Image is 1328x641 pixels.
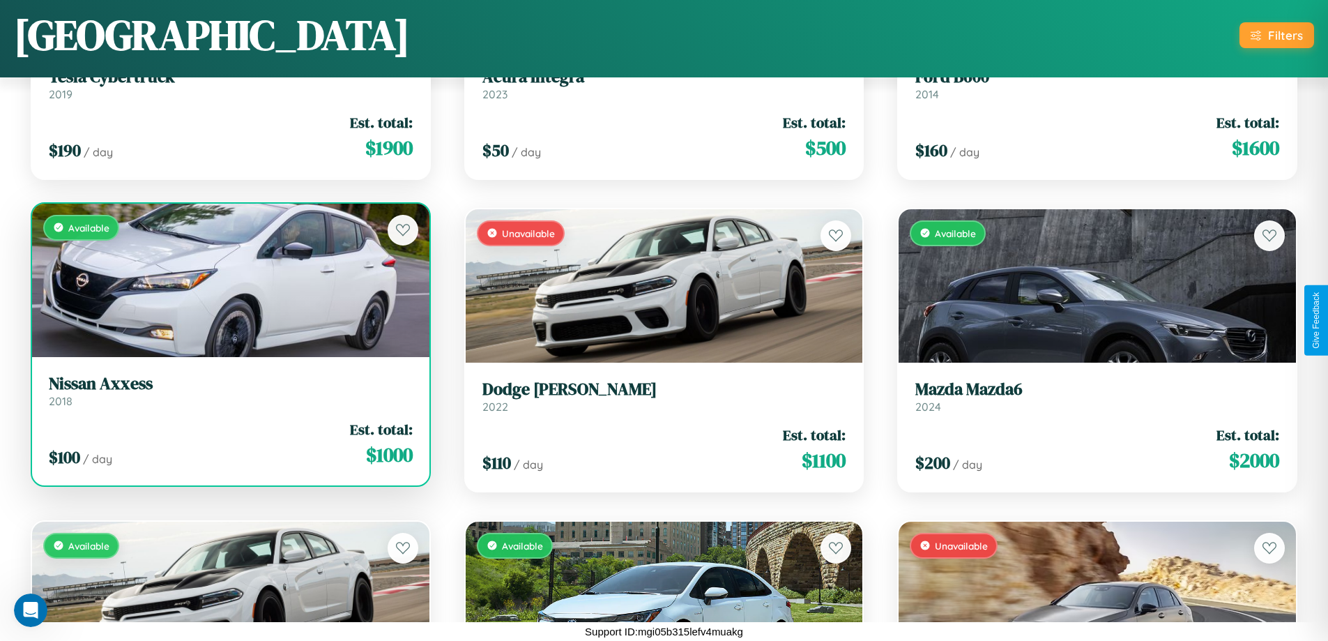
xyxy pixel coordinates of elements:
[49,67,413,87] h3: Tesla Cybertruck
[950,145,979,159] span: / day
[1311,292,1321,349] div: Give Feedback
[350,112,413,133] span: Est. total:
[1239,22,1314,48] button: Filters
[802,446,846,474] span: $ 1100
[512,145,541,159] span: / day
[783,112,846,133] span: Est. total:
[514,458,543,472] span: / day
[915,67,1279,101] a: Ford B6002014
[935,540,988,552] span: Unavailable
[49,87,72,101] span: 2019
[49,67,413,101] a: Tesla Cybertruck2019
[1268,28,1303,43] div: Filters
[49,394,72,408] span: 2018
[482,400,508,414] span: 2022
[482,87,507,101] span: 2023
[915,87,939,101] span: 2014
[953,458,982,472] span: / day
[1229,446,1279,474] span: $ 2000
[350,419,413,439] span: Est. total:
[935,227,976,239] span: Available
[1216,425,1279,445] span: Est. total:
[49,139,81,162] span: $ 190
[482,379,846,400] h3: Dodge [PERSON_NAME]
[915,139,947,162] span: $ 160
[482,67,846,87] h3: Acura Integra
[915,379,1279,400] h3: Mazda Mazda6
[49,446,80,469] span: $ 100
[502,227,555,239] span: Unavailable
[14,6,410,63] h1: [GEOGRAPHIC_DATA]
[84,145,113,159] span: / day
[68,222,109,234] span: Available
[915,451,950,474] span: $ 200
[482,379,846,414] a: Dodge [PERSON_NAME]2022
[366,441,413,469] span: $ 1000
[783,425,846,445] span: Est. total:
[83,452,112,466] span: / day
[482,139,509,162] span: $ 50
[915,67,1279,87] h3: Ford B600
[14,594,47,627] iframe: Intercom live chat
[482,67,846,101] a: Acura Integra2023
[915,379,1279,414] a: Mazda Mazda62024
[805,134,846,162] span: $ 500
[49,374,413,394] h3: Nissan Axxess
[915,400,941,414] span: 2024
[1216,112,1279,133] span: Est. total:
[502,540,543,552] span: Available
[68,540,109,552] span: Available
[482,451,511,474] span: $ 110
[1232,134,1279,162] span: $ 1600
[585,622,743,641] p: Support ID: mgi05b315lefv4muakg
[365,134,413,162] span: $ 1900
[49,374,413,408] a: Nissan Axxess2018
